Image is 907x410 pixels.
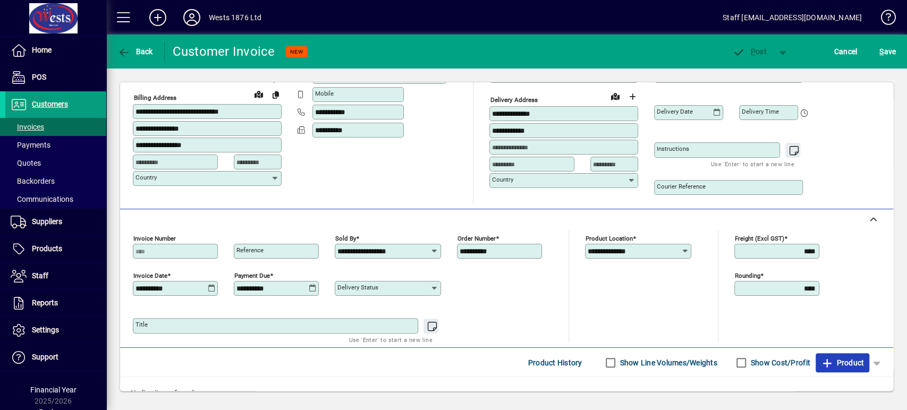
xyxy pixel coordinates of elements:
[732,47,767,56] span: ost
[528,354,582,371] span: Product History
[5,190,106,208] a: Communications
[5,317,106,344] a: Settings
[586,235,633,242] mat-label: Product location
[173,43,275,60] div: Customer Invoice
[618,357,717,368] label: Show Line Volumes/Weights
[5,209,106,235] a: Suppliers
[5,37,106,64] a: Home
[749,357,810,368] label: Show Cost/Profit
[624,88,641,105] button: Choose address
[11,195,73,203] span: Communications
[120,377,893,409] div: No line items found
[879,47,884,56] span: S
[315,90,334,97] mat-label: Mobile
[32,100,68,108] span: Customers
[11,123,44,131] span: Invoices
[234,272,270,279] mat-label: Payment due
[5,64,106,91] a: POS
[337,284,378,291] mat-label: Delivery status
[11,159,41,167] span: Quotes
[5,118,106,136] a: Invoices
[267,86,284,103] button: Copy to Delivery address
[816,353,869,372] button: Product
[742,108,779,115] mat-label: Delivery time
[834,43,858,60] span: Cancel
[457,235,496,242] mat-label: Order number
[5,172,106,190] a: Backorders
[879,43,896,60] span: ave
[821,354,864,371] span: Product
[751,47,756,56] span: P
[657,145,689,152] mat-label: Instructions
[5,263,106,289] a: Staff
[657,108,693,115] mat-label: Delivery date
[335,235,356,242] mat-label: Sold by
[135,321,148,328] mat-label: Title
[115,42,156,61] button: Back
[11,177,55,185] span: Backorders
[236,246,264,254] mat-label: Reference
[711,158,794,170] mat-hint: Use 'Enter' to start a new line
[141,8,175,27] button: Add
[117,47,153,56] span: Back
[290,48,303,55] span: NEW
[32,353,58,361] span: Support
[133,235,176,242] mat-label: Invoice number
[524,353,587,372] button: Product History
[735,235,784,242] mat-label: Freight (excl GST)
[32,271,48,280] span: Staff
[135,174,157,181] mat-label: Country
[349,334,433,346] mat-hint: Use 'Enter' to start a new line
[32,244,62,253] span: Products
[250,86,267,102] a: View on map
[30,386,77,394] span: Financial Year
[832,42,860,61] button: Cancel
[5,154,106,172] a: Quotes
[607,88,624,105] a: View on map
[877,42,898,61] button: Save
[209,9,261,26] div: Wests 1876 Ltd
[133,272,167,279] mat-label: Invoice date
[5,344,106,371] a: Support
[5,236,106,262] a: Products
[32,73,46,81] span: POS
[5,136,106,154] a: Payments
[872,2,894,37] a: Knowledge Base
[32,326,59,334] span: Settings
[5,290,106,317] a: Reports
[32,298,58,307] span: Reports
[32,217,62,226] span: Suppliers
[11,141,50,149] span: Payments
[657,183,706,190] mat-label: Courier Reference
[106,42,165,61] app-page-header-button: Back
[32,46,52,54] span: Home
[727,42,772,61] button: Post
[723,9,862,26] div: Staff [EMAIL_ADDRESS][DOMAIN_NAME]
[492,176,513,183] mat-label: Country
[735,272,760,279] mat-label: Rounding
[175,8,209,27] button: Profile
